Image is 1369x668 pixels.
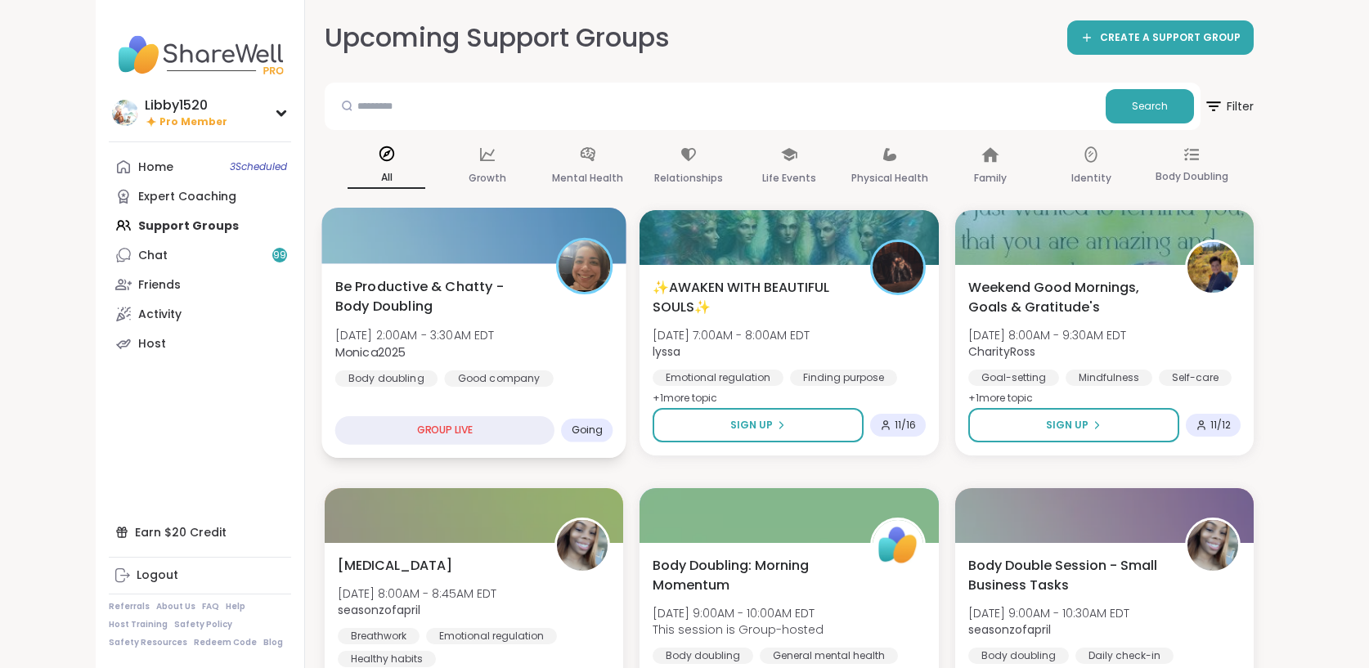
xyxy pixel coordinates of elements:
p: All [348,168,425,189]
span: [DATE] 9:00AM - 10:00AM EDT [653,605,824,621]
span: 99 [273,249,286,262]
span: Body Doubling: Morning Momentum [653,556,851,595]
span: Search [1132,99,1168,114]
div: Emotional regulation [653,370,783,386]
a: Blog [263,637,283,648]
div: Friends [138,277,181,294]
div: Emotional regulation [426,628,557,644]
span: Weekend Good Mornings, Goals & Gratitude's [968,278,1167,317]
span: Sign Up [730,418,773,433]
span: ✨AWAKEN WITH BEAUTIFUL SOULS✨ [653,278,851,317]
div: Daily check-in [1075,648,1174,664]
span: Body Double Session - Small Business Tasks [968,556,1167,595]
a: Safety Policy [174,619,232,630]
a: Activity [109,299,291,329]
b: seasonzofapril [338,602,420,618]
span: Sign Up [1046,418,1088,433]
span: This session is Group-hosted [653,621,824,638]
span: [DATE] 2:00AM - 3:30AM EDT [335,327,495,343]
div: Body doubling [653,648,753,664]
div: Libby1520 [145,96,227,114]
span: [DATE] 8:00AM - 9:30AM EDT [968,327,1126,343]
div: Healthy habits [338,651,436,667]
div: Mindfulness [1066,370,1152,386]
img: seasonzofapril [557,520,608,571]
p: Family [974,168,1007,188]
a: Help [226,601,245,612]
span: Going [572,424,604,437]
a: FAQ [202,601,219,612]
div: Host [138,336,166,352]
a: Friends [109,270,291,299]
div: Earn $20 Credit [109,518,291,547]
span: Pro Member [159,115,227,129]
p: Mental Health [552,168,623,188]
b: Monica2025 [335,343,406,360]
a: Logout [109,561,291,590]
span: 3 Scheduled [230,160,287,173]
div: Goal-setting [968,370,1059,386]
b: seasonzofapril [968,621,1051,638]
a: Redeem Code [194,637,257,648]
img: seasonzofapril [1187,520,1238,571]
a: Referrals [109,601,150,612]
div: Home [138,159,173,176]
span: [MEDICAL_DATA] [338,556,452,576]
p: Relationships [654,168,723,188]
p: Physical Health [851,168,928,188]
a: Expert Coaching [109,182,291,211]
p: Identity [1071,168,1111,188]
p: Life Events [762,168,816,188]
div: Self-care [1159,370,1232,386]
img: ShareWell Nav Logo [109,26,291,83]
img: ShareWell [873,520,923,571]
a: Safety Resources [109,637,187,648]
span: [DATE] 7:00AM - 8:00AM EDT [653,327,810,343]
b: CharityRoss [968,343,1035,360]
b: lyssa [653,343,680,360]
div: Breathwork [338,628,420,644]
a: Host [109,329,291,358]
div: Logout [137,567,178,584]
span: CREATE A SUPPORT GROUP [1100,31,1241,45]
span: [DATE] 9:00AM - 10:30AM EDT [968,605,1129,621]
span: 11 / 12 [1210,419,1231,432]
a: Home3Scheduled [109,152,291,182]
p: Growth [469,168,506,188]
span: [DATE] 8:00AM - 8:45AM EDT [338,585,496,602]
a: About Us [156,601,195,612]
button: Sign Up [968,408,1179,442]
button: Filter [1204,83,1254,130]
h2: Upcoming Support Groups [325,20,670,56]
div: Good company [444,370,554,387]
a: CREATE A SUPPORT GROUP [1067,20,1254,55]
img: Libby1520 [112,100,138,126]
div: GROUP LIVE [335,416,555,445]
div: General mental health [760,648,898,664]
img: CharityRoss [1187,242,1238,293]
div: Chat [138,248,168,264]
span: 11 / 16 [895,419,916,432]
button: Sign Up [653,408,863,442]
span: Be Productive & Chatty - Body Doubling [335,276,538,316]
div: Body doubling [968,648,1069,664]
div: Body doubling [335,370,438,387]
div: Finding purpose [790,370,897,386]
img: lyssa [873,242,923,293]
span: Filter [1204,87,1254,126]
a: Host Training [109,619,168,630]
div: Activity [138,307,182,323]
a: Chat99 [109,240,291,270]
p: Body Doubling [1156,167,1228,186]
button: Search [1106,89,1194,123]
div: Expert Coaching [138,189,236,205]
img: Monica2025 [559,240,610,292]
